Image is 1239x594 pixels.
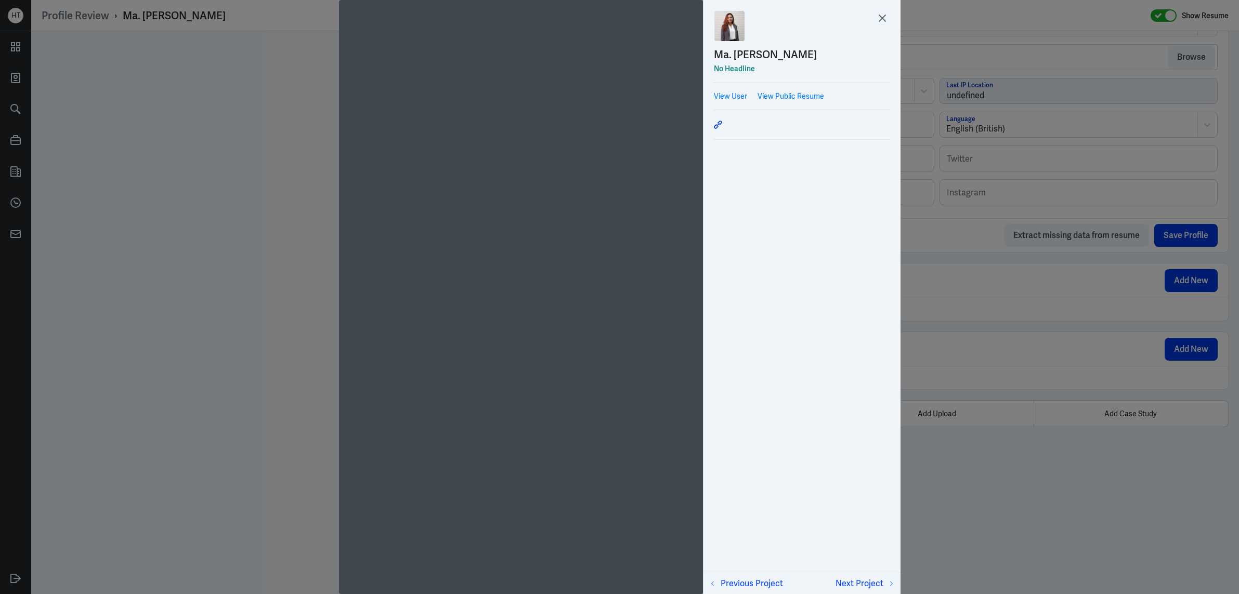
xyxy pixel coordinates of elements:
button: Previous Project [708,577,783,590]
a: View Public Resume [758,91,824,102]
div: No Headline [714,62,890,75]
button: Next Project [836,577,896,590]
img: Ma. Divina Suñga [714,10,745,42]
a: Ma. [PERSON_NAME] [714,47,890,62]
a: View User [714,91,747,102]
div: Ma. [PERSON_NAME] [714,47,817,62]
